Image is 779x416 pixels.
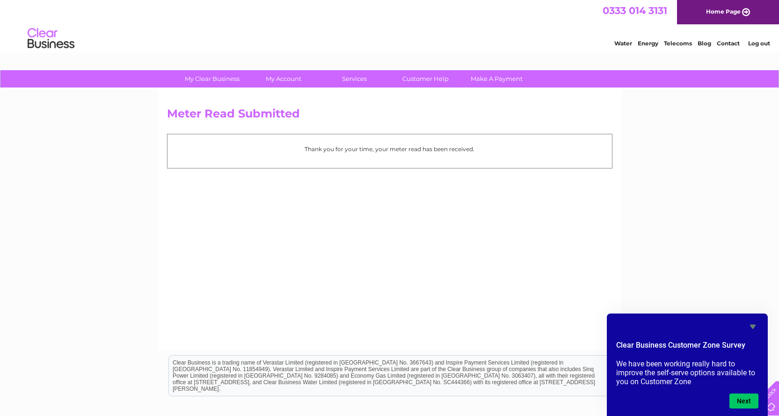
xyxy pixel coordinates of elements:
a: Water [614,40,632,47]
a: Customer Help [387,70,464,88]
img: logo.png [27,24,75,53]
p: Thank you for your time, your meter read has been received. [172,145,607,153]
button: Next question [729,394,758,409]
a: Make A Payment [458,70,535,88]
a: Services [316,70,393,88]
a: Telecoms [664,40,692,47]
a: My Account [245,70,322,88]
a: Log out [748,40,770,47]
div: Clear Business is a trading name of Verastar Limited (registered in [GEOGRAPHIC_DATA] No. 3667643... [169,5,611,45]
a: My Clear Business [174,70,251,88]
a: Energy [638,40,658,47]
a: Contact [717,40,740,47]
p: We have been working really hard to improve the self-serve options available to you on Customer Zone [616,359,758,386]
button: Hide survey [747,321,758,332]
a: 0333 014 3131 [603,5,667,16]
a: Blog [698,40,711,47]
div: Clear Business Customer Zone Survey [616,321,758,409]
h2: Meter Read Submitted [167,107,612,125]
h2: Clear Business Customer Zone Survey [616,340,758,356]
